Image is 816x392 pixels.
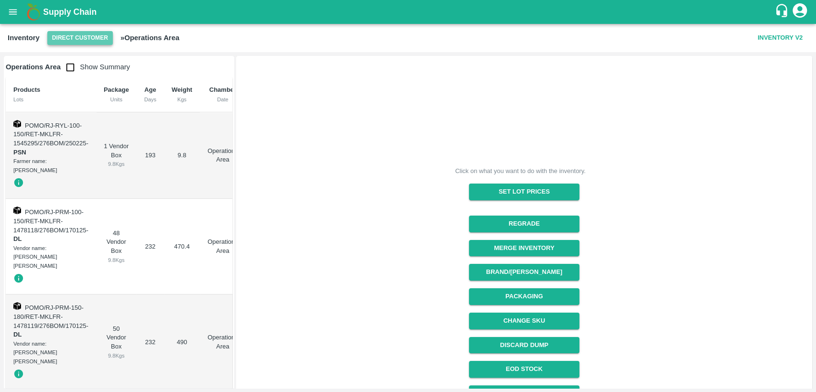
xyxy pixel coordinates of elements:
span: Show Summary [61,63,130,71]
div: Click on what you want to do with the inventory. [455,166,586,176]
div: Lots [13,95,88,104]
b: Age [144,86,156,93]
div: 9.8 Kgs [104,160,129,168]
div: 48 Vendor Box [104,229,129,264]
b: Package [104,86,129,93]
button: Regrade [469,216,579,232]
span: - [13,140,88,156]
div: Days [144,95,156,104]
b: Products [13,86,40,93]
td: 193 [137,112,164,199]
div: Kgs [172,95,192,104]
img: box [13,207,21,214]
button: open drawer [2,1,24,23]
div: 1 Vendor Box [104,142,129,169]
button: Brand/[PERSON_NAME] [469,264,579,281]
div: Date [207,95,238,104]
div: Vendor name: [PERSON_NAME] [PERSON_NAME] [13,244,88,270]
span: 9.8 [177,152,186,159]
strong: DL [13,331,22,338]
button: Select DC [47,31,113,45]
span: POMO/RJ-PRM-150-180/RET-MKLFR-1478119/276BOM/170125 [13,304,87,329]
button: Set Lot Prices [469,184,579,200]
button: Change SKU [469,313,579,329]
p: Operations Area [207,238,238,255]
b: » Operations Area [120,34,179,42]
b: Operations Area [6,63,61,71]
img: logo [24,2,43,22]
button: Discard Dump [469,337,579,354]
span: POMO/RJ-RYL-100-150/RET-MKLFR-1545295/276BOM/250225 [13,122,87,147]
div: 9.8 Kgs [104,256,129,264]
div: Vendor name: [PERSON_NAME] [PERSON_NAME] [13,339,88,366]
div: 50 Vendor Box [104,325,129,360]
b: Inventory [8,34,40,42]
b: Chamber [209,86,236,93]
img: box [13,302,21,310]
button: Packaging [469,288,579,305]
div: 9.8 Kgs [104,351,129,360]
p: Operations Area [207,333,238,351]
td: 232 [137,294,164,390]
a: Supply Chain [43,5,774,19]
b: Weight [172,86,192,93]
div: Units [104,95,129,104]
div: Farmer name: [PERSON_NAME] [13,157,88,174]
p: Operations Area [207,147,238,164]
span: 490 [177,338,187,346]
span: POMO/RJ-PRM-100-150/RET-MKLFR-1478118/276BOM/170125 [13,208,87,233]
button: Merge Inventory [469,240,579,257]
b: Supply Chain [43,7,97,17]
img: box [13,120,21,128]
div: account of current user [791,2,808,22]
td: 232 [137,199,164,294]
a: EOD Stock [469,361,579,378]
button: Inventory V2 [754,30,806,46]
span: 470.4 [174,243,190,250]
strong: PSN [13,149,26,156]
strong: DL [13,235,22,242]
div: customer-support [774,3,791,21]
